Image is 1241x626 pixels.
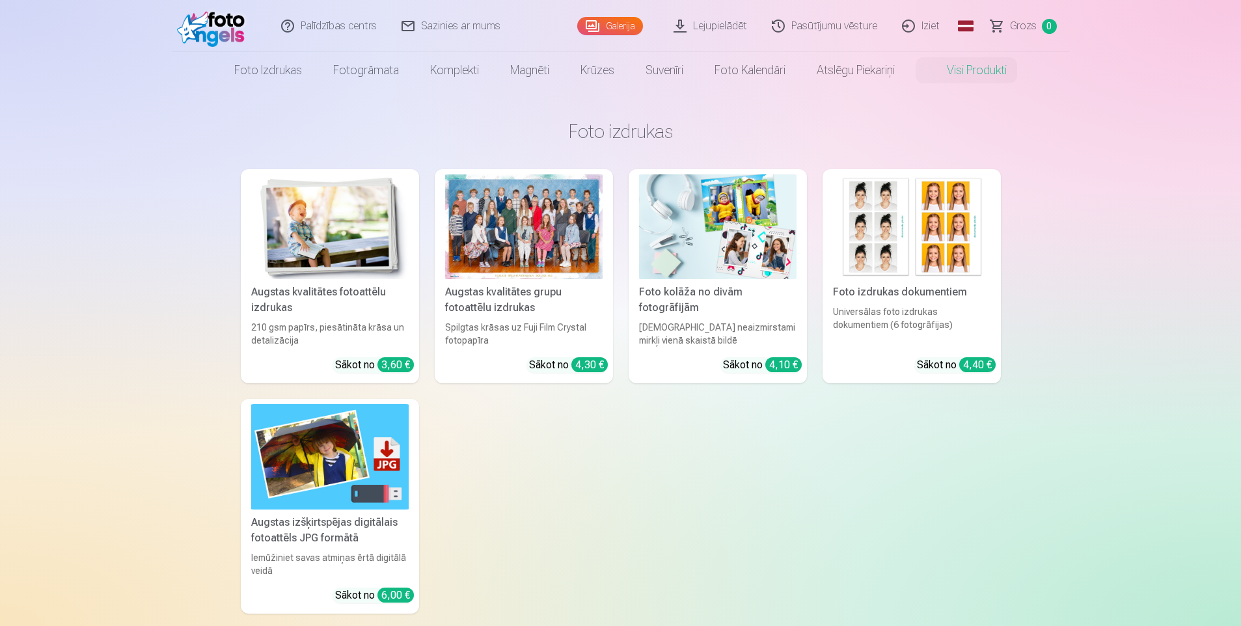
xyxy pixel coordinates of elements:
a: Augstas izšķirtspējas digitālais fotoattēls JPG formātāAugstas izšķirtspējas digitālais fotoattēl... [241,399,419,613]
div: 4,10 € [765,357,802,372]
a: Foto izdrukas dokumentiemFoto izdrukas dokumentiemUniversālas foto izdrukas dokumentiem (6 fotogr... [823,169,1001,383]
h3: Foto izdrukas [251,120,990,143]
img: Augstas izšķirtspējas digitālais fotoattēls JPG formātā [251,404,409,509]
div: Augstas kvalitātes fotoattēlu izdrukas [246,284,414,316]
div: Sākot no [723,357,802,373]
div: Sākot no [917,357,996,373]
div: 3,60 € [377,357,414,372]
a: Magnēti [495,52,565,88]
div: 4,30 € [571,357,608,372]
img: /fa1 [177,5,252,47]
div: Spilgtas krāsas uz Fuji Film Crystal fotopapīra [440,321,608,347]
div: 210 gsm papīrs, piesātināta krāsa un detalizācija [246,321,414,347]
div: [DEMOGRAPHIC_DATA] neaizmirstami mirkļi vienā skaistā bildē [634,321,802,347]
a: Augstas kvalitātes fotoattēlu izdrukasAugstas kvalitātes fotoattēlu izdrukas210 gsm papīrs, piesā... [241,169,419,383]
div: Augstas izšķirtspējas digitālais fotoattēls JPG formātā [246,515,414,546]
img: Augstas kvalitātes fotoattēlu izdrukas [251,174,409,279]
a: Visi produkti [910,52,1022,88]
a: Krūzes [565,52,630,88]
div: Augstas kvalitātes grupu fotoattēlu izdrukas [440,284,608,316]
div: Universālas foto izdrukas dokumentiem (6 fotogrāfijas) [828,305,996,347]
a: Atslēgu piekariņi [801,52,910,88]
a: Foto kalendāri [699,52,801,88]
a: Foto izdrukas [219,52,318,88]
img: Foto kolāža no divām fotogrāfijām [639,174,797,279]
a: Fotogrāmata [318,52,415,88]
a: Galerija [577,17,643,35]
div: 4,40 € [959,357,996,372]
div: Iemūžiniet savas atmiņas ērtā digitālā veidā [246,551,414,577]
span: 0 [1042,19,1057,34]
div: Foto kolāža no divām fotogrāfijām [634,284,802,316]
a: Suvenīri [630,52,699,88]
div: Foto izdrukas dokumentiem [828,284,996,300]
div: Sākot no [335,357,414,373]
span: Grozs [1010,18,1037,34]
a: Augstas kvalitātes grupu fotoattēlu izdrukasSpilgtas krāsas uz Fuji Film Crystal fotopapīraSākot ... [435,169,613,383]
img: Foto izdrukas dokumentiem [833,174,990,279]
a: Komplekti [415,52,495,88]
div: 6,00 € [377,588,414,603]
div: Sākot no [529,357,608,373]
a: Foto kolāža no divām fotogrāfijāmFoto kolāža no divām fotogrāfijām[DEMOGRAPHIC_DATA] neaizmirstam... [629,169,807,383]
div: Sākot no [335,588,414,603]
